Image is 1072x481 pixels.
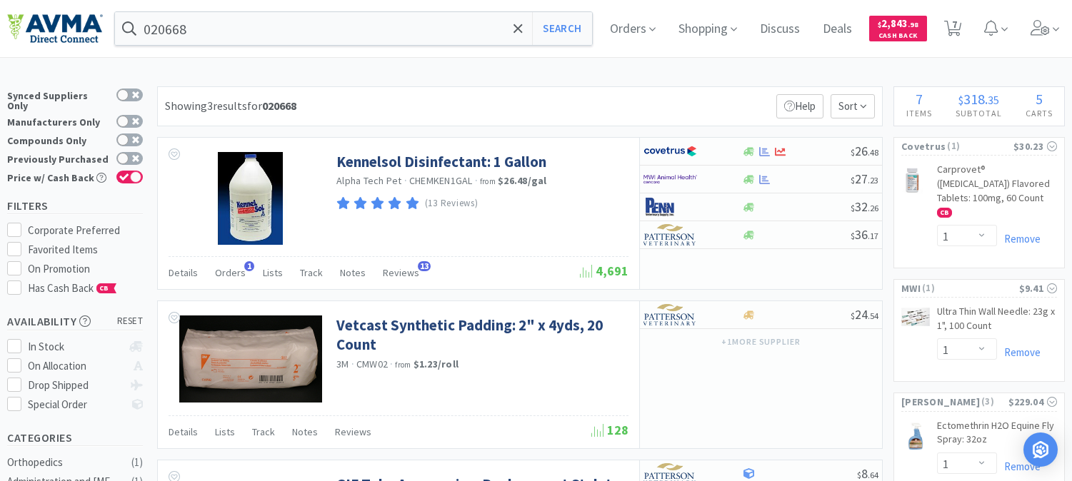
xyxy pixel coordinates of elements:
[938,208,951,217] span: CB
[943,92,1013,106] div: .
[28,281,117,295] span: Has Cash Back
[643,196,697,218] img: e1133ece90fa4a959c5ae41b0808c578_9.png
[878,20,881,29] span: $
[7,430,143,446] h5: Categories
[28,377,123,394] div: Drop Shipped
[28,358,123,375] div: On Allocation
[851,171,878,187] span: 27
[1036,90,1043,108] span: 5
[851,310,855,321] span: $
[851,226,878,243] span: 36
[937,305,1057,338] a: Ultra Thin Wall Needle: 23g x 1", 100 Count
[28,338,123,355] div: In Stock
[7,14,103,44] img: e4e33dab9f054f5782a47901c742baa9_102.png
[901,138,946,154] span: Covetrus
[1013,138,1057,154] div: $30.23
[908,20,918,29] span: . 98
[7,88,109,111] div: Synced Suppliers Only
[997,232,1041,245] a: Remove
[868,203,878,213] span: . 26
[7,454,123,471] div: Orthopedics
[263,266,283,279] span: Lists
[937,163,1057,224] a: Carprovet® ([MEDICAL_DATA]) Flavored Tablets: 100mg, 60 Count CB
[591,422,628,438] span: 128
[169,266,198,279] span: Details
[292,425,318,438] span: Notes
[851,143,878,159] span: 26
[937,419,1057,452] a: Ectomethrin H2O Equine Fly Spray: 32oz
[117,314,144,329] span: reset
[878,32,918,41] span: Cash Back
[336,174,402,187] a: Alpha Tech Pet
[28,222,144,239] div: Corporate Preferred
[754,23,806,36] a: Discuss
[851,175,855,186] span: $
[498,174,547,187] strong: $26.48 / gal
[868,470,878,480] span: . 64
[409,174,473,187] span: CHEMKEN1GAL
[425,196,479,211] p: (13 Reviews)
[643,141,697,162] img: 77fca1acd8b6420a9015268ca798ef17_1.png
[643,224,697,245] img: f5e969b455434c6296c6d81ef179fa71_3.png
[115,12,592,45] input: Search by item, sku, manufacturer, ingredient, size...
[340,266,366,279] span: Notes
[335,425,371,438] span: Reviews
[179,315,322,402] img: 9f4b52b6516c4c758008b2a899715187_135573.jpeg
[262,98,296,113] strong: 020668
[7,171,109,183] div: Price w/ Cash Back
[901,308,930,326] img: 73ffc936dea74002a875b20196faa2d0_10522.png
[204,152,297,245] img: 146358281985478d96eb14d3baf9f242_53786.jpeg
[404,174,407,187] span: ·
[901,166,923,194] img: 5243c7a7fe4c428ebd95cb44b7b313ef_754156.png
[980,395,1008,409] span: ( 3 )
[418,261,431,271] span: 13
[901,422,930,450] img: 67fa08b1fab144ab994e61cb5628b600_79216.jpeg
[165,97,296,116] div: Showing 3 results
[997,460,1041,473] a: Remove
[851,203,855,213] span: $
[946,139,1013,153] span: ( 1 )
[868,175,878,186] span: . 23
[7,152,109,164] div: Previously Purchased
[131,454,143,471] div: ( 1 )
[868,147,878,158] span: . 48
[7,198,143,214] h5: Filters
[7,115,109,127] div: Manufacturers Only
[351,358,354,370] span: ·
[336,358,349,370] a: 3M
[28,260,144,278] div: On Promotion
[532,12,591,45] button: Search
[97,284,111,293] span: CB
[921,281,1019,295] span: ( 1 )
[7,133,109,146] div: Compounds Only
[916,90,923,108] span: 7
[868,310,878,321] span: . 54
[252,425,275,438] span: Track
[300,266,323,279] span: Track
[901,394,980,410] span: [PERSON_NAME]
[336,315,625,355] a: Vetcast Synthetic Padding: 2" x 4yds, 20 Count
[643,304,697,325] img: f5e969b455434c6296c6d81ef179fa71_3.png
[776,94,823,118] p: Help
[988,93,999,107] span: 35
[963,90,985,108] span: 318
[580,263,628,279] span: 4,691
[215,266,246,279] span: Orders
[383,266,419,279] span: Reviews
[1023,432,1058,467] div: Open Intercom Messenger
[857,470,861,480] span: $
[1008,394,1057,410] div: $229.04
[943,106,1013,120] h4: Subtotal
[851,198,878,215] span: 32
[28,396,123,413] div: Special Order
[851,231,855,241] span: $
[247,98,296,113] span: for
[390,358,393,370] span: ·
[7,313,143,330] h5: Availability
[878,16,918,30] span: 2,843
[475,174,478,187] span: ·
[868,231,878,241] span: . 17
[169,425,198,438] span: Details
[215,425,235,438] span: Lists
[958,93,963,107] span: $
